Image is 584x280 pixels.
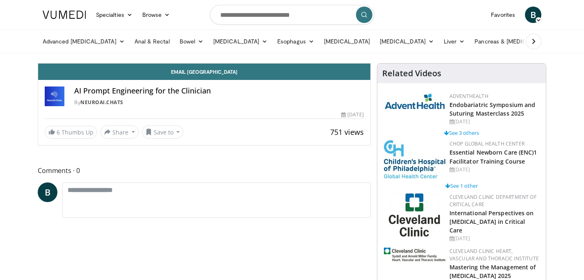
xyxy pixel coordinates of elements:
a: Email [GEOGRAPHIC_DATA] [38,64,370,80]
a: Specialties [91,7,137,23]
img: NeuroAI.Chats [45,87,64,106]
a: Bowel [175,33,208,50]
a: Esophagus [272,33,319,50]
a: B [525,7,541,23]
div: [DATE] [449,235,539,242]
a: [MEDICAL_DATA] [375,33,439,50]
img: 5c3c682d-da39-4b33-93a5-b3fb6ba9580b.jpg.150x105_q85_autocrop_double_scale_upscale_version-0.2.jpg [384,93,445,109]
a: CHOP Global Health Center [449,140,525,147]
a: Cleveland Clinic Heart, Vascular and Thoracic Institute [449,248,539,262]
button: Save to [142,125,184,139]
a: Endobariatric Symposium and Suturing Masterclass 2025 [449,101,536,117]
a: International Perspectives on [MEDICAL_DATA] in Critical Care [449,209,534,234]
div: [DATE] [341,111,363,118]
div: [DATE] [449,166,539,173]
span: 751 views [330,127,364,137]
div: By [74,99,364,106]
a: AdventHealth [449,93,488,100]
div: [DATE] [449,118,539,125]
span: Comments 0 [38,165,371,176]
a: See 1 other [445,182,478,189]
a: Cleveland Clinic Department of Critical Care [449,193,536,208]
a: See 3 others [444,129,479,137]
a: Advanced [MEDICAL_DATA] [38,33,130,50]
a: 6 Thumbs Up [45,126,97,139]
a: Essential Newborn Care (ENC)1 Facilitator Training Course [449,148,537,165]
a: Anal & Rectal [130,33,175,50]
a: NeuroAI.Chats [80,99,123,106]
a: Mastering the Management of [MEDICAL_DATA] 2025 [449,263,536,280]
input: Search topics, interventions [210,5,374,25]
img: 8fbf8b72-0f77-40e1-90f4-9648163fd298.jpg.150x105_q85_autocrop_double_scale_upscale_version-0.2.jpg [384,140,445,178]
img: 5f0cf59e-536a-4b30-812c-ea06339c9532.jpg.150x105_q85_autocrop_double_scale_upscale_version-0.2.jpg [389,193,440,237]
h4: Related Videos [382,68,441,78]
h4: AI Prompt Engineering for the Clinician [74,87,364,96]
a: Browse [137,7,175,23]
button: Share [100,125,139,139]
a: [MEDICAL_DATA] [208,33,272,50]
a: Favorites [486,7,520,23]
img: d536a004-a009-4cb9-9ce6-f9f56c670ef5.jpg.150x105_q85_autocrop_double_scale_upscale_version-0.2.jpg [384,248,445,262]
img: VuMedi Logo [43,11,86,19]
a: [MEDICAL_DATA] [319,33,375,50]
a: Liver [439,33,470,50]
span: 6 [57,128,60,136]
a: Pancreas & [MEDICAL_DATA] [470,33,566,50]
a: B [38,182,57,202]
